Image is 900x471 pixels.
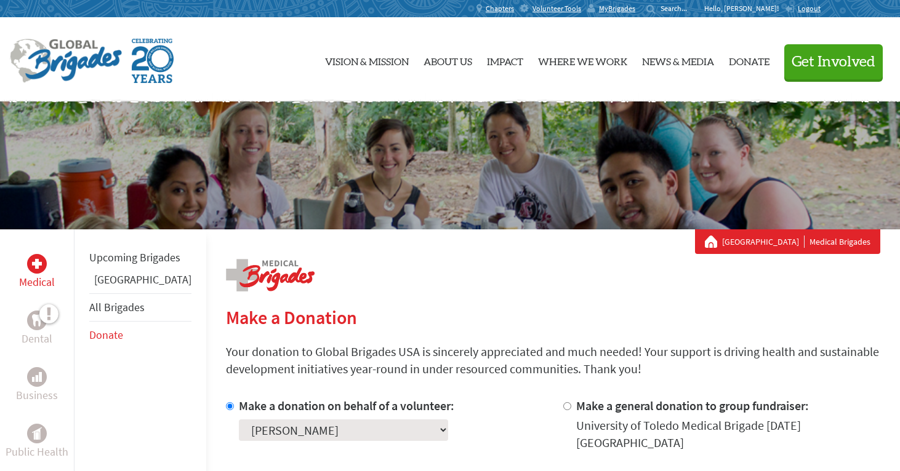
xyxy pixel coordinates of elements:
a: Upcoming Brigades [89,250,180,264]
span: Volunteer Tools [532,4,581,14]
li: All Brigades [89,293,191,322]
a: Logout [785,4,821,14]
div: Business [27,367,47,387]
button: Get Involved [784,44,883,79]
li: Guatemala [89,271,191,293]
a: Public HealthPublic Health [6,424,68,461]
p: Business [16,387,58,404]
label: Make a general donation to group fundraiser: [576,398,809,413]
img: Global Brigades Logo [10,39,122,83]
li: Donate [89,322,191,349]
a: All Brigades [89,300,145,314]
a: MedicalMedical [19,254,55,291]
p: Medical [19,274,55,291]
img: Business [32,372,42,382]
input: Search... [661,4,696,13]
a: [GEOGRAPHIC_DATA] [722,235,805,248]
div: Medical Brigades [705,235,870,248]
a: Where We Work [538,28,627,92]
div: Dental [27,311,47,330]
p: Your donation to Global Brigades USA is sincerely appreciated and much needed! Your support is dr... [226,343,880,378]
p: Public Health [6,443,68,461]
a: News & Media [642,28,714,92]
p: Dental [22,330,52,347]
a: DentalDental [22,311,52,347]
div: Public Health [27,424,47,443]
div: University of Toledo Medical Brigade [DATE] [GEOGRAPHIC_DATA] [576,417,881,451]
a: Donate [89,328,123,342]
img: logo-medical.png [226,259,315,291]
img: Dental [32,314,42,326]
span: MyBrigades [599,4,635,14]
img: Global Brigades Celebrating 20 Years [132,39,174,83]
a: BusinessBusiness [16,367,58,404]
label: Make a donation on behalf of a volunteer: [239,398,454,413]
a: Impact [487,28,523,92]
span: Get Involved [792,55,875,69]
a: Donate [729,28,769,92]
p: Hello, [PERSON_NAME]! [704,4,785,14]
img: Public Health [32,427,42,440]
a: Vision & Mission [325,28,409,92]
li: Upcoming Brigades [89,244,191,271]
span: Logout [798,4,821,13]
h2: Make a Donation [226,306,880,328]
a: [GEOGRAPHIC_DATA] [94,272,191,287]
img: Medical [32,259,42,269]
a: About Us [424,28,472,92]
span: Chapters [486,4,514,14]
div: Medical [27,254,47,274]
